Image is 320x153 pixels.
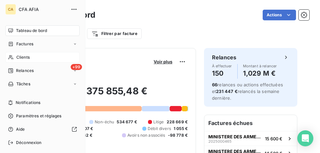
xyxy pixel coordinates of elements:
[152,59,174,65] button: Voir plus
[95,119,114,125] span: Non-échu
[16,100,40,106] span: Notifications
[87,28,142,39] button: Filtrer par facture
[212,68,232,79] h4: 150
[265,136,282,141] span: 15 600 €
[204,131,297,146] button: MINISTERE DES ARMEES / CMG202500046515 600 €
[212,64,232,68] span: À effectuer
[243,68,277,79] h4: 1,029 M €
[167,119,188,125] span: 228 669 €
[212,82,283,101] span: relances ou actions effectuées et relancés la semaine dernière.
[168,132,188,138] span: -98 778 €
[38,85,188,104] h2: 2 375 855,48 €
[212,53,236,61] h6: Relances
[208,139,232,143] span: 2025000465
[127,132,165,138] span: Avoirs non associés
[16,41,33,47] span: Factures
[297,130,313,146] div: Open Intercom Messenger
[16,126,25,132] span: Aide
[16,54,30,60] span: Clients
[16,81,30,87] span: Tâches
[19,7,67,12] span: CFA AFIA
[204,115,297,131] h6: Factures échues
[148,126,171,132] span: Débit divers
[16,68,34,74] span: Relances
[5,4,16,15] div: CA
[5,124,80,135] a: Aide
[216,89,237,94] span: 231 447 €
[71,64,82,70] span: +99
[243,64,277,68] span: Montant à relancer
[212,82,217,87] span: 66
[174,126,188,132] span: 1 055 €
[117,119,137,125] span: 534 677 €
[16,28,47,34] span: Tableau de bord
[16,113,61,119] span: Paramètres et réglages
[208,134,262,139] span: MINISTERE DES ARMEES / CMG
[263,10,296,20] button: Actions
[16,140,42,146] span: Déconnexion
[153,119,164,125] span: Litige
[154,59,172,64] span: Voir plus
